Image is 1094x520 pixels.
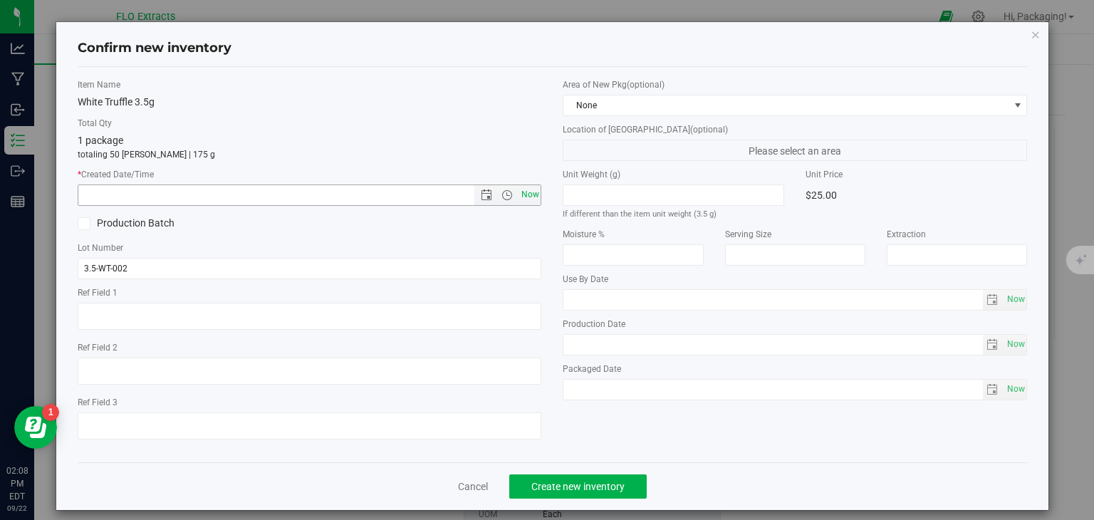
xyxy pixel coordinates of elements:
[531,481,625,492] span: Create new inventory
[518,184,542,205] span: Set Current date
[563,273,1027,286] label: Use By Date
[78,396,542,409] label: Ref Field 3
[627,80,665,90] span: (optional)
[474,189,499,201] span: Open the date view
[78,286,542,299] label: Ref Field 1
[983,335,1004,355] span: select
[563,168,784,181] label: Unit Weight (g)
[563,140,1027,161] span: Please select an area
[1004,334,1028,355] span: Set Current date
[563,318,1027,331] label: Production Date
[690,125,728,135] span: (optional)
[725,228,865,241] label: Serving Size
[563,228,703,241] label: Moisture %
[983,290,1004,310] span: select
[887,228,1027,241] label: Extraction
[495,189,519,201] span: Open the time view
[563,78,1027,91] label: Area of New Pkg
[563,95,1009,115] span: None
[78,135,123,146] span: 1 package
[78,95,542,110] div: White Truffle 3.5g
[78,241,542,254] label: Lot Number
[806,168,1027,181] label: Unit Price
[42,404,59,421] iframe: Resource center unread badge
[78,117,542,130] label: Total Qty
[78,341,542,354] label: Ref Field 2
[983,380,1004,400] span: select
[509,474,647,499] button: Create new inventory
[563,209,717,219] small: If different than the item unit weight (3.5 g)
[1003,335,1026,355] span: select
[1004,289,1028,310] span: Set Current date
[78,168,542,181] label: Created Date/Time
[78,78,542,91] label: Item Name
[563,123,1027,136] label: Location of [GEOGRAPHIC_DATA]
[14,406,57,449] iframe: Resource center
[1003,380,1026,400] span: select
[806,184,1027,206] div: $25.00
[78,148,542,161] p: totaling 50 [PERSON_NAME] | 175 g
[458,479,488,494] a: Cancel
[78,216,299,231] label: Production Batch
[1003,290,1026,310] span: select
[78,39,231,58] h4: Confirm new inventory
[563,363,1027,375] label: Packaged Date
[1004,379,1028,400] span: Set Current date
